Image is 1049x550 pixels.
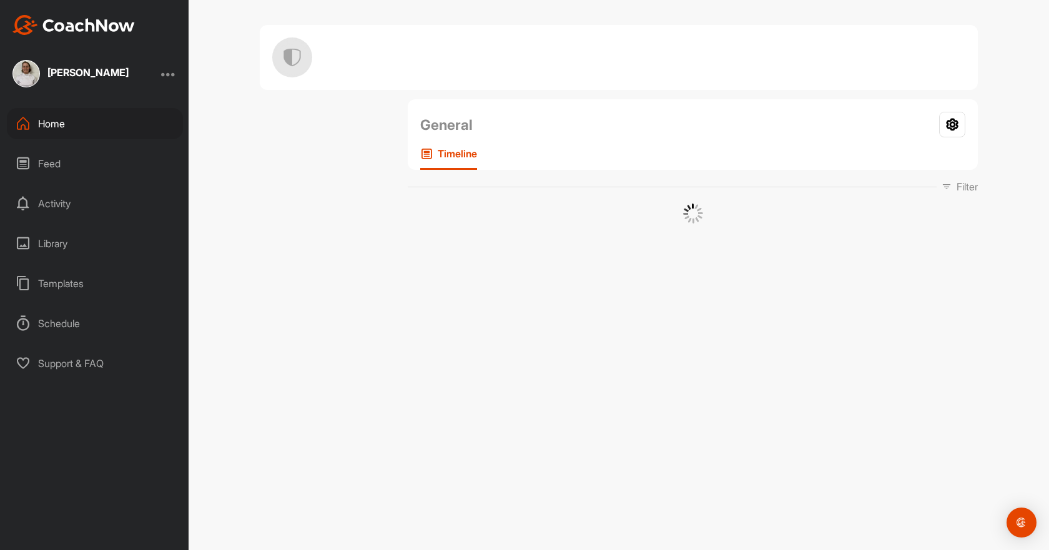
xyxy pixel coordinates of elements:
[7,228,183,259] div: Library
[7,108,183,139] div: Home
[12,15,135,35] img: CoachNow
[7,348,183,379] div: Support & FAQ
[420,114,473,135] h2: General
[1007,508,1037,538] div: Open Intercom Messenger
[7,308,183,339] div: Schedule
[7,268,183,299] div: Templates
[12,60,40,87] img: square_a6a7cc6cb08069d528b072ba96933b62.jpg
[7,148,183,179] div: Feed
[7,188,183,219] div: Activity
[957,179,978,194] p: Filter
[683,204,703,223] img: G6gVgL6ErOh57ABN0eRmCEwV0I4iEi4d8EwaPGI0tHgoAbU4EAHFLEQAh+QQFCgALACwIAA4AGAASAAAEbHDJSesaOCdk+8xg...
[438,147,477,160] p: Timeline
[47,67,129,77] div: [PERSON_NAME]
[272,37,312,77] img: group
